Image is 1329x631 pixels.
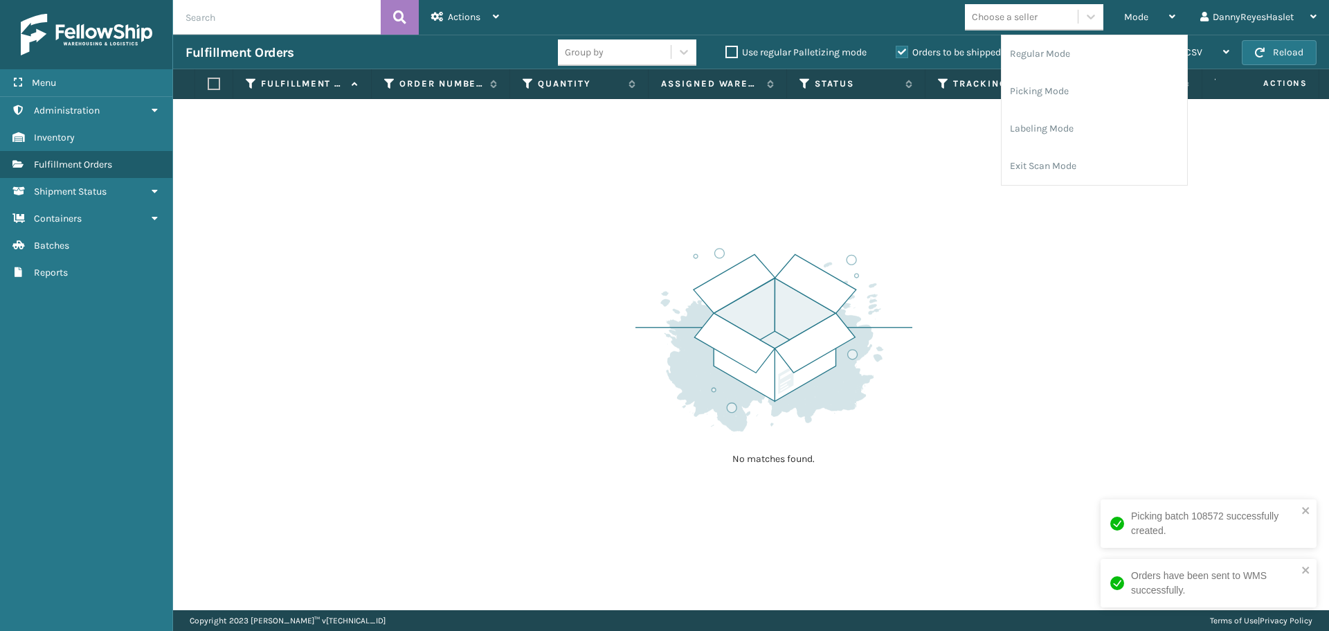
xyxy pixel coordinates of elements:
[1131,509,1297,538] div: Picking batch 108572 successfully created.
[1124,11,1148,23] span: Mode
[896,46,1030,58] label: Orders to be shipped [DATE]
[661,78,760,90] label: Assigned Warehouse
[34,186,107,197] span: Shipment Status
[1220,72,1316,95] span: Actions
[725,46,867,58] label: Use regular Palletizing mode
[1131,569,1297,598] div: Orders have been sent to WMS successfully.
[1002,73,1187,110] li: Picking Mode
[565,45,604,60] div: Group by
[538,78,622,90] label: Quantity
[1301,565,1311,578] button: close
[815,78,898,90] label: Status
[953,78,1037,90] label: Tracking Number
[1002,148,1187,185] li: Exit Scan Mode
[186,44,293,61] h3: Fulfillment Orders
[190,610,386,631] p: Copyright 2023 [PERSON_NAME]™ v [TECHNICAL_ID]
[34,213,82,224] span: Containers
[972,10,1038,24] div: Choose a seller
[399,78,483,90] label: Order Number
[32,77,56,89] span: Menu
[448,11,480,23] span: Actions
[1301,505,1311,518] button: close
[1002,110,1187,148] li: Labeling Mode
[261,78,345,90] label: Fulfillment Order Id
[1242,40,1317,65] button: Reload
[34,240,69,251] span: Batches
[1002,35,1187,73] li: Regular Mode
[21,14,152,55] img: logo
[34,132,75,143] span: Inventory
[34,105,100,116] span: Administration
[34,159,112,170] span: Fulfillment Orders
[34,267,68,278] span: Reports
